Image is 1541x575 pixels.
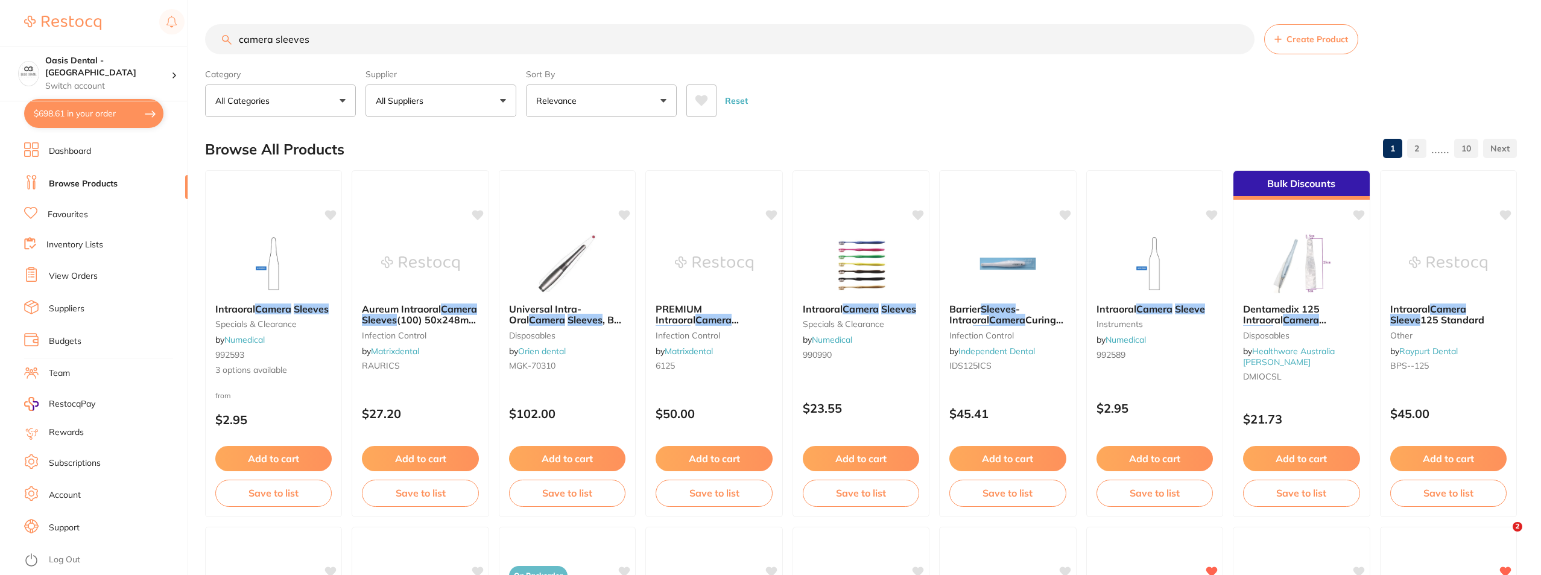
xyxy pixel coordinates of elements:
[1243,346,1335,367] a: Healthware Australia [PERSON_NAME]
[362,314,397,326] em: Sleeves
[45,55,171,78] h4: Oasis Dental - West End
[49,398,95,410] span: RestocqPay
[1283,314,1319,326] em: Camera
[45,80,171,92] p: Switch account
[49,145,91,157] a: Dashboard
[205,141,344,158] h2: Browse All Products
[24,99,163,128] button: $698.61 in your order
[49,367,70,380] a: Team
[294,303,329,315] em: Sleeves
[1096,303,1213,314] b: Intraoral Camera Sleeve
[1390,331,1507,340] small: other
[568,314,603,326] em: Sleeves
[1390,360,1429,371] span: BPS--125
[1096,303,1136,315] span: Intraoral
[1399,346,1458,357] a: Raypurt Dental
[509,331,625,340] small: disposables
[656,360,675,371] span: 6125
[1115,233,1194,294] img: Intraoral Camera Sleeve
[1106,334,1146,345] a: Numedical
[803,446,919,471] button: Add to cart
[1243,325,1337,348] span: 25.9cm x 5cm 500/Box
[509,480,625,506] button: Save to list
[205,69,356,80] label: Category
[1286,34,1348,44] span: Create Product
[529,314,565,326] em: Camera
[949,331,1066,340] small: infection control
[665,346,713,357] a: Matrixdental
[1233,171,1369,200] div: Bulk Discounts
[656,325,756,348] span: Standard 32 x 4.8cm (500)
[376,95,428,107] p: All Suppliers
[656,325,691,337] em: Sleeves
[1243,303,1359,326] b: Dentamedix 125 Intraoral Camera Sleeve 25.9cm x 5cm 500/Box
[1262,233,1341,294] img: Dentamedix 125 Intraoral Camera Sleeve 25.9cm x 5cm 500/Box
[24,551,184,570] button: Log Out
[656,303,772,326] b: PREMIUM Intraoral Camera Sleeves Standard 32 x 4.8cm (500)
[509,346,566,357] span: by
[1096,319,1213,329] small: instruments
[1390,303,1430,315] span: Intraoral
[1243,446,1359,471] button: Add to cart
[362,303,441,315] span: Aureum Intraoral
[255,303,291,315] em: Camera
[973,325,1008,337] em: Sleeves
[509,303,625,326] b: Universal Intra-Oral Camera Sleeves, Box of 250
[1390,480,1507,506] button: Save to list
[526,84,677,117] button: Relevance
[215,95,274,107] p: All Categories
[803,303,843,315] span: Intraoral
[362,346,419,357] span: by
[49,178,118,190] a: Browse Products
[24,397,95,411] a: RestocqPay
[949,303,1020,326] span: - Intraoral
[949,407,1066,421] p: $45.41
[371,346,419,357] a: Matrixdental
[1454,136,1478,160] a: 10
[536,95,581,107] p: Relevance
[362,314,477,337] span: (100) 50x248mm - 25mm tip
[49,522,80,534] a: Support
[381,233,460,294] img: Aureum Intraoral Camera Sleeves (100) 50x248mm - 25mm tip
[1096,480,1213,506] button: Save to list
[969,233,1047,294] img: Barrier Sleeves - Intraoral Camera Curing Light Sleeves (125)
[1420,314,1484,326] span: 125 Standard
[721,84,752,117] button: Reset
[981,303,1016,315] em: Sleeves
[949,446,1066,471] button: Add to cart
[215,303,255,315] span: Intraoral
[989,314,1025,326] em: Camera
[1008,325,1033,337] span: (125)
[1243,346,1335,367] span: by
[803,334,852,345] span: by
[362,446,478,471] button: Add to cart
[235,233,313,294] img: Intraoral Camera Sleeves
[1096,401,1213,415] p: $2.95
[49,335,81,348] a: Budgets
[24,16,101,30] img: Restocq Logo
[49,489,81,501] a: Account
[509,446,625,471] button: Add to cart
[362,480,478,506] button: Save to list
[215,349,244,360] span: 992593
[509,360,555,371] span: MGK-70310
[46,239,103,251] a: Inventory Lists
[1175,303,1205,315] em: Sleeve
[1136,303,1172,315] em: Camera
[1488,522,1517,551] iframe: Intercom live chat
[803,319,919,329] small: specials & clearance
[224,334,265,345] a: Numedical
[215,413,332,427] p: $2.95
[509,407,625,421] p: $102.00
[1430,303,1466,315] em: Camera
[24,397,39,411] img: RestocqPay
[215,480,332,506] button: Save to list
[1390,346,1458,357] span: by
[365,84,516,117] button: All Suppliers
[49,554,80,566] a: Log Out
[1096,349,1125,360] span: 992589
[362,303,478,326] b: Aureum Intraoral Camera Sleeves (100) 50x248mm - 25mm tip
[215,319,332,329] small: specials & clearance
[803,480,919,506] button: Save to list
[1243,371,1282,382] span: DMIOCSL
